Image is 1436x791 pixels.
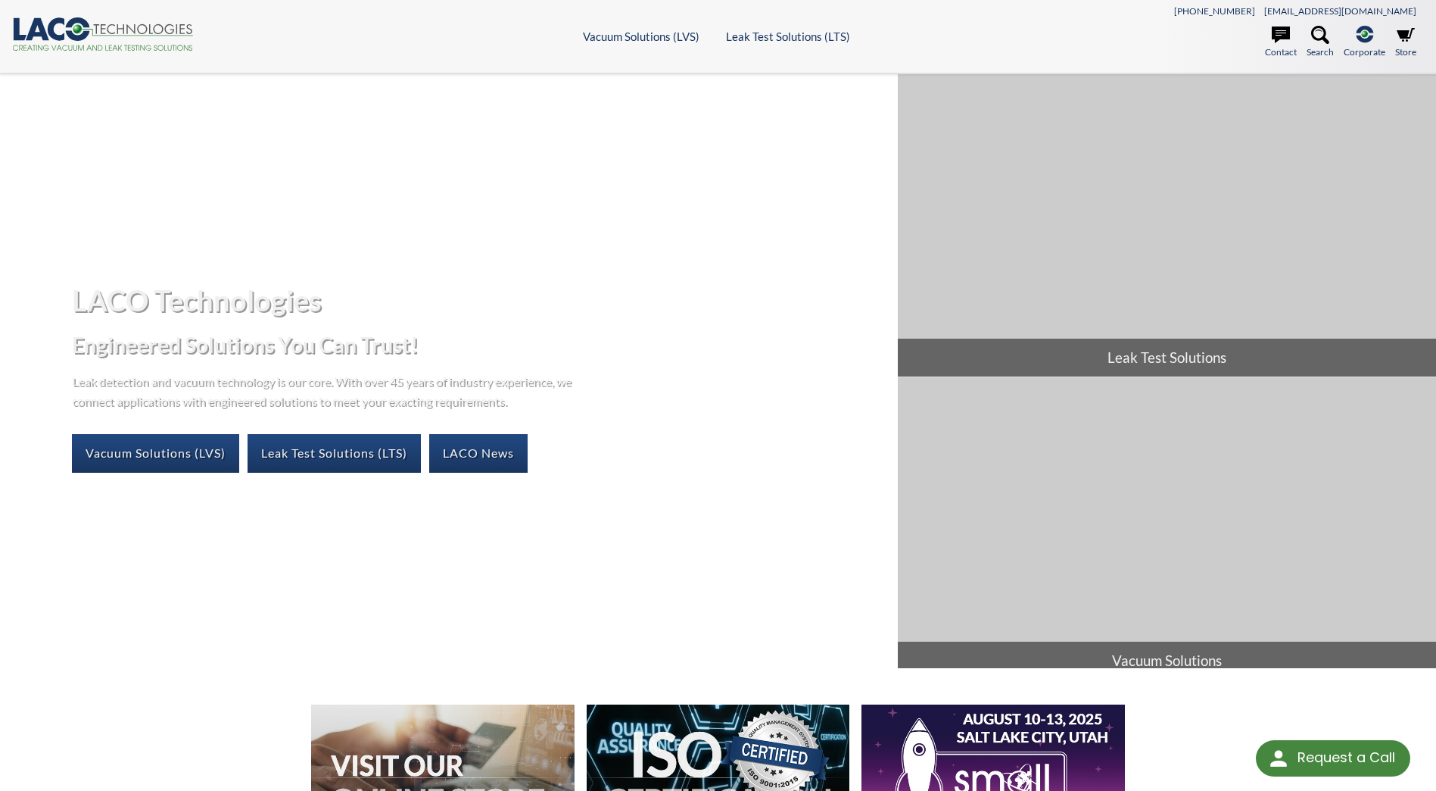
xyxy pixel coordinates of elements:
[1395,26,1416,59] a: Store
[898,642,1436,680] span: Vacuum Solutions
[1264,5,1416,17] a: [EMAIL_ADDRESS][DOMAIN_NAME]
[1307,26,1334,59] a: Search
[429,434,528,472] a: LACO News
[72,434,239,472] a: Vacuum Solutions (LVS)
[898,339,1436,377] span: Leak Test Solutions
[726,30,850,43] a: Leak Test Solutions (LTS)
[248,434,421,472] a: Leak Test Solutions (LTS)
[1265,26,1297,59] a: Contact
[1266,746,1291,771] img: round button
[72,282,886,319] h1: LACO Technologies
[898,74,1436,377] a: Leak Test Solutions
[1256,740,1410,777] div: Request a Call
[583,30,699,43] a: Vacuum Solutions (LVS)
[898,377,1436,680] a: Vacuum Solutions
[72,371,579,410] p: Leak detection and vacuum technology is our core. With over 45 years of industry experience, we c...
[1344,45,1385,59] span: Corporate
[1174,5,1255,17] a: [PHONE_NUMBER]
[72,331,886,359] h2: Engineered Solutions You Can Trust!
[1297,740,1395,775] div: Request a Call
